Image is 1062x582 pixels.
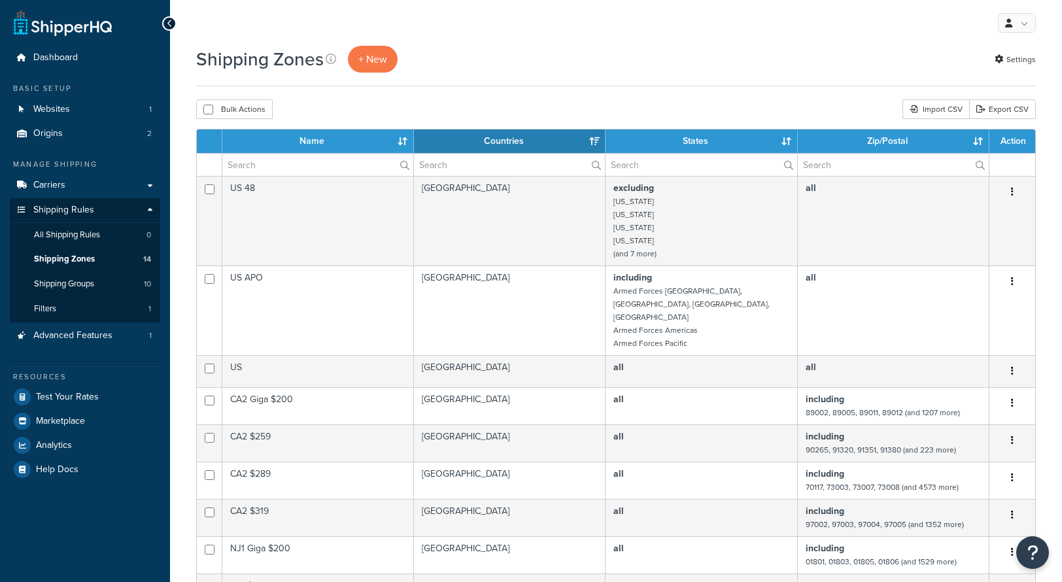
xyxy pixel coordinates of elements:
a: Settings [995,50,1036,69]
td: [GEOGRAPHIC_DATA] [414,176,606,265]
button: Open Resource Center [1016,536,1049,569]
b: excluding [613,181,654,195]
td: CA2 $289 [222,462,414,499]
button: Bulk Actions [196,99,273,119]
span: Marketplace [36,416,85,427]
small: [US_STATE] [613,196,654,207]
small: 70117, 73003, 73007, 73008 (and 4573 more) [806,481,959,493]
span: Dashboard [33,52,78,63]
h1: Shipping Zones [196,46,324,72]
li: Shipping Groups [10,272,160,296]
span: Help Docs [36,464,78,475]
small: [US_STATE] [613,209,654,220]
b: including [806,430,844,443]
td: [GEOGRAPHIC_DATA] [414,265,606,355]
span: Origins [33,128,63,139]
small: [US_STATE] [613,235,654,247]
b: including [806,541,844,555]
a: Shipping Zones 14 [10,247,160,271]
span: Shipping Groups [34,279,94,290]
small: 89002, 89005, 89011, 89012 (and 1207 more) [806,407,960,419]
span: Websites [33,104,70,115]
span: 1 [149,104,152,115]
th: Action [989,129,1035,153]
td: [GEOGRAPHIC_DATA] [414,462,606,499]
b: including [806,467,844,481]
a: Export CSV [969,99,1036,119]
a: ShipperHQ Home [14,10,112,36]
b: all [613,541,624,555]
td: US 48 [222,176,414,265]
b: all [806,360,816,374]
a: Filters 1 [10,297,160,321]
td: CA2 $259 [222,424,414,462]
b: all [613,430,624,443]
span: 10 [144,279,151,290]
b: all [806,271,816,284]
td: [GEOGRAPHIC_DATA] [414,387,606,424]
li: Shipping Rules [10,198,160,322]
li: Filters [10,297,160,321]
li: Advanced Features [10,324,160,348]
span: Carriers [33,180,65,191]
a: Websites 1 [10,97,160,122]
a: All Shipping Rules 0 [10,223,160,247]
span: Analytics [36,440,72,451]
td: CA2 $319 [222,499,414,536]
th: Name: activate to sort column ascending [222,129,414,153]
a: Carriers [10,173,160,197]
input: Search [606,154,796,176]
small: 01801, 01803, 01805, 01806 (and 1529 more) [806,556,957,568]
a: Test Your Rates [10,385,160,409]
small: 90265, 91320, 91351, 91380 (and 223 more) [806,444,956,456]
li: All Shipping Rules [10,223,160,247]
div: Manage Shipping [10,159,160,170]
small: 97002, 97003, 97004, 97005 (and 1352 more) [806,519,964,530]
small: Armed Forces Americas [613,324,698,336]
span: 1 [149,330,152,341]
div: Basic Setup [10,83,160,94]
li: Shipping Zones [10,247,160,271]
span: Shipping Zones [34,254,95,265]
a: Origins 2 [10,122,160,146]
small: Armed Forces Pacific [613,337,687,349]
th: Countries: activate to sort column ascending [414,129,606,153]
td: NJ1 Giga $200 [222,536,414,573]
td: US [222,355,414,387]
span: Shipping Rules [33,205,94,216]
a: Shipping Rules [10,198,160,222]
input: Search [798,154,989,176]
div: Import CSV [902,99,969,119]
small: [US_STATE] [613,222,654,233]
span: Filters [34,303,56,315]
a: Help Docs [10,458,160,481]
li: Websites [10,97,160,122]
b: all [613,467,624,481]
small: Armed Forces [GEOGRAPHIC_DATA], [GEOGRAPHIC_DATA], [GEOGRAPHIC_DATA], [GEOGRAPHIC_DATA] [613,285,770,323]
a: Marketplace [10,409,160,433]
a: Analytics [10,434,160,457]
a: + New [348,46,398,73]
td: [GEOGRAPHIC_DATA] [414,536,606,573]
input: Search [414,154,605,176]
th: States: activate to sort column ascending [606,129,797,153]
span: 14 [143,254,151,265]
span: 2 [147,128,152,139]
li: Origins [10,122,160,146]
input: Search [222,154,413,176]
b: all [613,360,624,374]
span: + New [358,52,387,67]
a: Advanced Features 1 [10,324,160,348]
span: All Shipping Rules [34,230,100,241]
b: all [806,181,816,195]
span: Test Your Rates [36,392,99,403]
th: Zip/Postal: activate to sort column ascending [798,129,989,153]
td: [GEOGRAPHIC_DATA] [414,424,606,462]
a: Shipping Groups 10 [10,272,160,296]
small: (and 7 more) [613,248,657,260]
td: US APO [222,265,414,355]
span: 1 [148,303,151,315]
